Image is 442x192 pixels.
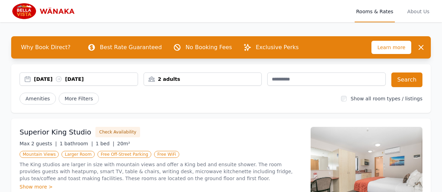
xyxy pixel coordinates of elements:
p: No Booking Fees [186,43,232,52]
div: Show more > [20,183,302,190]
span: Max 2 guests | [20,141,57,146]
h3: Superior King Studio [20,127,91,137]
span: Why Book Direct? [15,40,76,54]
span: Free Off-Street Parking [97,151,151,158]
div: 2 adults [144,76,262,83]
span: More Filters [59,93,99,105]
p: Exclusive Perks [256,43,299,52]
button: Amenities [20,93,56,105]
span: Learn more [371,41,411,54]
button: Search [391,72,422,87]
label: Show all room types / listings [351,96,422,101]
span: Larger Room [61,151,95,158]
button: Check Availability [95,127,140,137]
div: [DATE] [DATE] [34,76,138,83]
span: Mountain Views [20,151,59,158]
span: 1 bed | [96,141,114,146]
span: Free WiFi [154,151,179,158]
p: The King studios are larger in size with mountain views and offer a King bed and ensuite shower. ... [20,161,302,182]
img: Bella Vista Wanaka [11,3,79,20]
span: 1 bathroom | [60,141,93,146]
p: Best Rate Guaranteed [100,43,162,52]
span: 20m² [117,141,130,146]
